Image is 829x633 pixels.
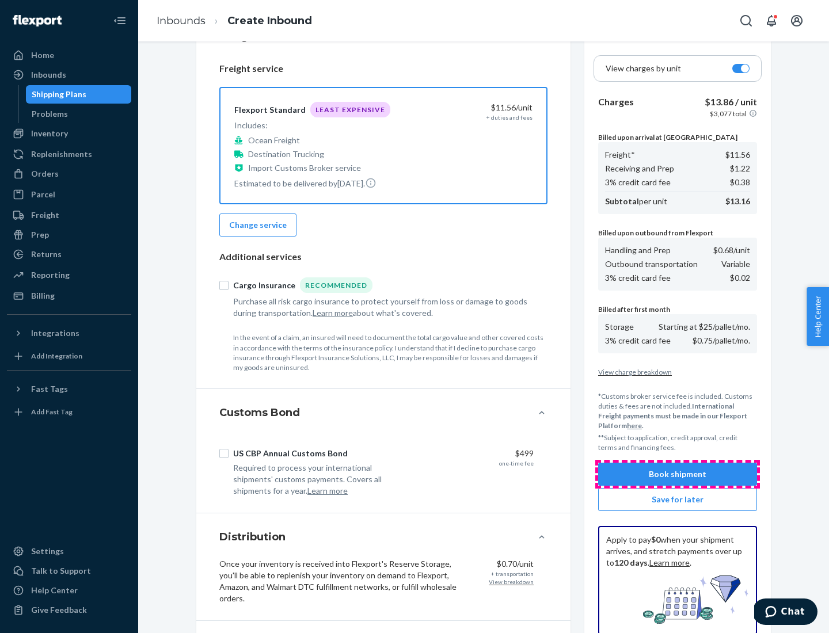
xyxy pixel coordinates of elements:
[233,462,405,497] div: Required to process your international shipments' customs payments. Covers all shipments for a year.
[605,196,667,207] p: per unit
[7,562,131,580] button: Talk to Support
[32,89,86,100] div: Shipping Plans
[606,534,749,569] p: Apply to pay when your shipment arrives, and stretch payments over up to . .
[651,535,660,544] b: $0
[598,228,757,238] p: Billed upon outbound from Flexport
[7,581,131,600] a: Help Center
[598,488,757,511] button: Save for later
[807,287,829,346] button: Help Center
[310,102,390,117] div: Least Expensive
[7,324,131,342] button: Integrations
[725,196,750,207] p: $13.16
[219,529,286,544] h4: Distribution
[721,258,750,270] p: Variable
[413,102,533,113] div: $11.56 /unit
[598,132,757,142] p: Billed upon arrival at [GEOGRAPHIC_DATA]
[605,196,639,206] b: Subtotal
[31,69,66,81] div: Inbounds
[31,209,59,221] div: Freight
[31,229,49,241] div: Prep
[605,258,698,270] p: Outbound transportation
[7,206,131,224] a: Freight
[606,63,681,74] p: View charges by unit
[7,145,131,163] a: Replenishments
[7,245,131,264] a: Returns
[219,559,457,603] span: Once your inventory is received into Flexport's Reserve Storage, you'll be able to replenish your...
[693,335,750,346] p: $0.75/pallet/mo.
[7,542,131,560] a: Settings
[7,403,131,421] a: Add Fast Tag
[605,177,671,188] p: 3% credit card fee
[26,85,132,104] a: Shipping Plans
[713,245,750,256] p: $0.68 /unit
[26,105,132,123] a: Problems
[785,9,808,32] button: Open account menu
[234,120,390,131] p: Includes:
[31,249,62,260] div: Returns
[7,287,131,305] a: Billing
[598,463,757,486] button: Book shipment
[489,578,534,586] button: View breakdown
[233,448,348,459] div: US CBP Annual Customs Bond
[7,46,131,64] a: Home
[705,96,757,109] p: $13.86 / unit
[605,272,671,284] p: 3% credit card fee
[31,128,68,139] div: Inventory
[31,407,73,417] div: Add Fast Tag
[108,9,131,32] button: Close Navigation
[605,163,674,174] p: Receiving and Prep
[31,189,55,200] div: Parcel
[31,565,91,577] div: Talk to Support
[659,321,750,333] p: Starting at $25/pallet/mo.
[31,49,54,61] div: Home
[31,383,68,395] div: Fast Tags
[219,62,547,75] p: Freight service
[13,15,62,26] img: Flexport logo
[31,604,87,616] div: Give Feedback
[730,272,750,284] p: $0.02
[7,66,131,84] a: Inbounds
[313,307,353,319] button: Learn more
[31,148,92,160] div: Replenishments
[31,269,70,281] div: Reporting
[598,433,757,452] p: **Subject to application, credit approval, credit terms and financing fees.
[605,335,671,346] p: 3% credit card fee
[248,162,361,174] p: Import Customs Broker service
[735,9,758,32] button: Open Search Box
[248,148,324,160] p: Destination Trucking
[598,96,634,107] b: Charges
[300,277,372,293] div: Recommended
[598,391,757,431] p: *Customs broker service fee is included. Customs duties & fees are not included.
[233,296,534,319] div: Purchase all risk cargo insurance to protect yourself from loss or damage to goods during transpo...
[7,226,131,244] a: Prep
[31,546,64,557] div: Settings
[219,405,300,420] h4: Customs Bond
[730,163,750,174] p: $1.22
[414,448,534,459] div: $499
[248,135,300,146] p: Ocean Freight
[649,558,690,567] a: Learn more
[710,109,747,119] p: $3,077 total
[7,601,131,619] button: Give Feedback
[219,250,547,264] p: Additional services
[31,168,59,180] div: Orders
[598,367,757,377] button: View charge breakdown
[730,177,750,188] p: $0.38
[31,585,78,596] div: Help Center
[7,266,131,284] a: Reporting
[219,281,229,290] input: Cargo InsuranceRecommended
[7,185,131,204] a: Parcel
[598,402,747,430] b: International Freight payments must be made in our Flexport Platform .
[754,598,817,627] iframe: Opens a widget where you can chat to one of our agents
[598,304,757,314] p: Billed after first month
[31,351,82,361] div: Add Integration
[233,333,547,372] p: In the event of a claim, an insured will need to document the total cargo value and other covered...
[7,380,131,398] button: Fast Tags
[234,104,306,116] div: Flexport Standard
[725,149,750,161] p: $11.56
[7,165,131,183] a: Orders
[157,14,206,27] a: Inbounds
